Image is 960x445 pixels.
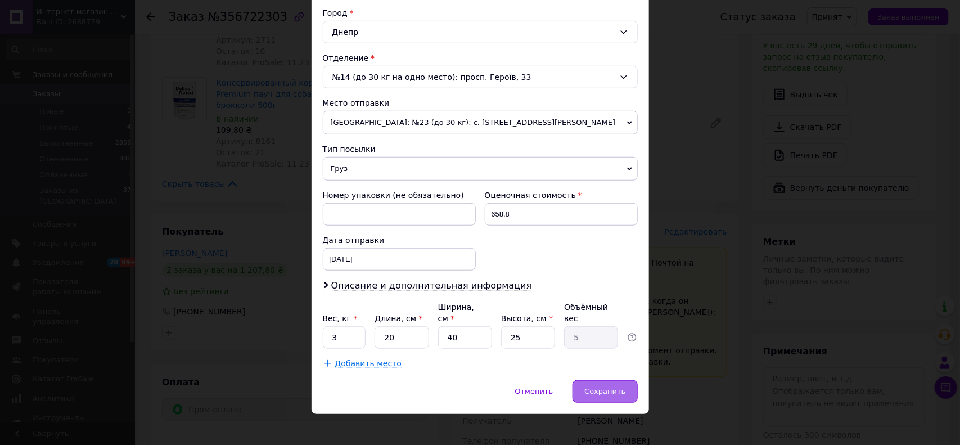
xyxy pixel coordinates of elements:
div: №14 (до 30 кг на одно место): просп. Героїв, 33 [323,66,638,88]
div: Объёмный вес [564,302,618,324]
span: Отменить [515,387,553,395]
label: Высота, см [501,314,553,323]
div: Оценочная стоимость [485,190,638,201]
div: Дата отправки [323,235,476,246]
span: Описание и дополнительная информация [331,280,532,291]
div: Номер упаковки (не обязательно) [323,190,476,201]
label: Длина, см [375,314,422,323]
div: Днепр [323,21,638,43]
span: Груз [323,157,638,181]
div: Город [323,7,638,19]
span: Сохранить [584,387,625,395]
span: Добавить место [335,359,402,368]
span: [GEOGRAPHIC_DATA]: №23 (до 30 кг): с. [STREET_ADDRESS][PERSON_NAME] [323,111,638,134]
span: Тип посылки [323,145,376,154]
label: Ширина, см [438,303,474,323]
span: Место отправки [323,98,390,107]
div: Отделение [323,52,638,64]
label: Вес, кг [323,314,358,323]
